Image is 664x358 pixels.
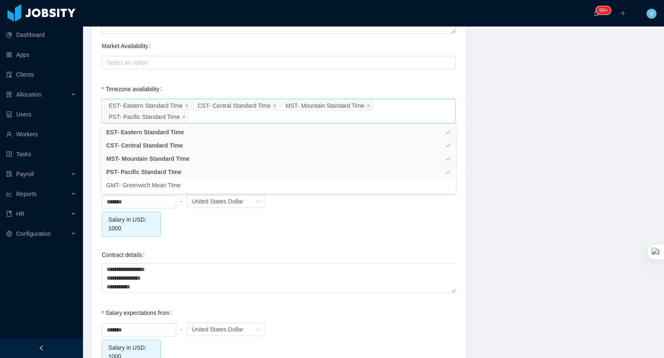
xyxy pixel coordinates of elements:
li: CST- Central Standard Time [193,101,279,111]
div: PST- Pacific Standard Time [109,112,180,121]
div: CST- Central Standard Time [198,101,271,110]
i: icon: bell [593,10,599,16]
li: MST- Mountain Standard Time [281,101,373,111]
li: GMT- Greenwich Mean Time [101,179,456,192]
i: icon: close [182,114,186,119]
i: icon: file-protect [6,171,12,177]
input: Timezone availability [190,112,195,122]
li: MST- Mountain Standard Time [101,152,456,165]
label: Contract details [102,252,148,258]
a: icon: pie-chartDashboard [6,27,76,43]
i: icon: check [446,156,451,161]
li: EST- Eastern Standard Time [101,126,456,139]
li: PST- Pacific Standard Time [101,165,456,179]
i: icon: setting [6,231,12,237]
input: Market Availability [104,58,109,68]
i: icon: check [446,183,451,188]
span: HR [16,210,24,217]
textarea: Contract details [102,263,456,293]
div: United States Dollar [192,195,244,208]
a: icon: profileTasks [6,146,76,162]
i: icon: check [446,130,451,135]
label: Timezone availability [102,86,165,92]
label: Salary expectations from [102,310,175,316]
a: icon: auditClients [6,66,76,83]
i: icon: down [256,199,261,205]
div: MST- Mountain Standard Time [286,101,364,110]
i: icon: book [6,211,12,217]
i: icon: close [185,103,189,108]
i: icon: line-chart [6,191,12,197]
div: - [181,321,183,338]
span: Allocation [16,91,41,98]
i: icon: check [446,143,451,148]
i: icon: solution [6,92,12,97]
span: Configuration [16,230,51,237]
div: Select an option [107,58,447,67]
a: icon: robotUsers [6,106,76,123]
div: EST- Eastern Standard Time [109,101,183,110]
label: Market Availability [102,43,154,49]
sup: 908 [596,6,611,15]
span: Reports [16,191,37,197]
div: United States Dollar [192,323,244,336]
li: PST- Pacific Standard Time [104,112,188,122]
i: icon: plus [620,10,626,16]
div: - [181,193,183,210]
i: icon: close [273,103,277,108]
span: V [649,9,653,19]
li: CST- Central Standard Time [101,139,456,152]
span: Payroll [16,171,34,177]
li: EST- Eastern Standard Time [104,101,191,111]
i: icon: check [446,169,451,174]
a: icon: appstoreApps [6,46,76,63]
span: Salary in USD: 1000 [108,216,146,232]
a: icon: userWorkers [6,126,76,143]
i: icon: close [366,103,371,108]
i: icon: down [256,327,261,333]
